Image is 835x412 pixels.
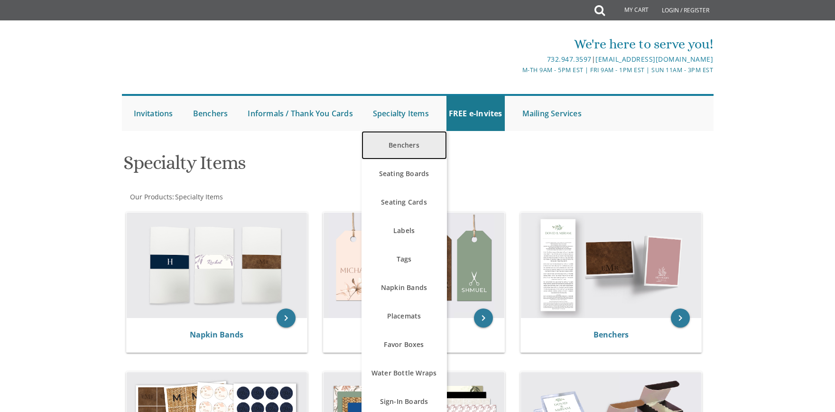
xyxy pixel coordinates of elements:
a: Tags [362,245,447,273]
a: Our Products [129,192,172,201]
img: Tags [324,213,504,318]
a: Benchers [191,96,231,131]
a: Informals / Thank You Cards [245,96,355,131]
a: FREE e-Invites [446,96,505,131]
a: Invitations [131,96,176,131]
img: Benchers [521,213,702,318]
a: Napkin Bands [190,329,243,340]
a: [EMAIL_ADDRESS][DOMAIN_NAME] [595,55,713,64]
a: Specialty Items [371,96,431,131]
a: keyboard_arrow_right [474,309,493,328]
a: keyboard_arrow_right [277,309,296,328]
a: Benchers [594,329,629,340]
div: M-Th 9am - 5pm EST | Fri 9am - 1pm EST | Sun 11am - 3pm EST [319,65,713,75]
a: Benchers [362,131,447,159]
div: : [122,192,418,202]
a: Placemats [362,302,447,330]
a: Mailing Services [520,96,584,131]
a: My Cart [604,1,655,20]
a: Water Bottle Wraps [362,359,447,387]
h1: Specialty Items [123,152,510,180]
a: Specialty Items [174,192,223,201]
div: | [319,54,713,65]
a: Seating Cards [362,188,447,216]
div: We're here to serve you! [319,35,713,54]
a: Seating Boards [362,159,447,188]
img: Napkin Bands [127,213,307,318]
a: Napkin Bands [362,273,447,302]
a: keyboard_arrow_right [671,309,690,328]
a: 732.947.3597 [547,55,592,64]
a: Labels [362,216,447,245]
a: Favor Boxes [362,330,447,359]
span: Specialty Items [175,192,223,201]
